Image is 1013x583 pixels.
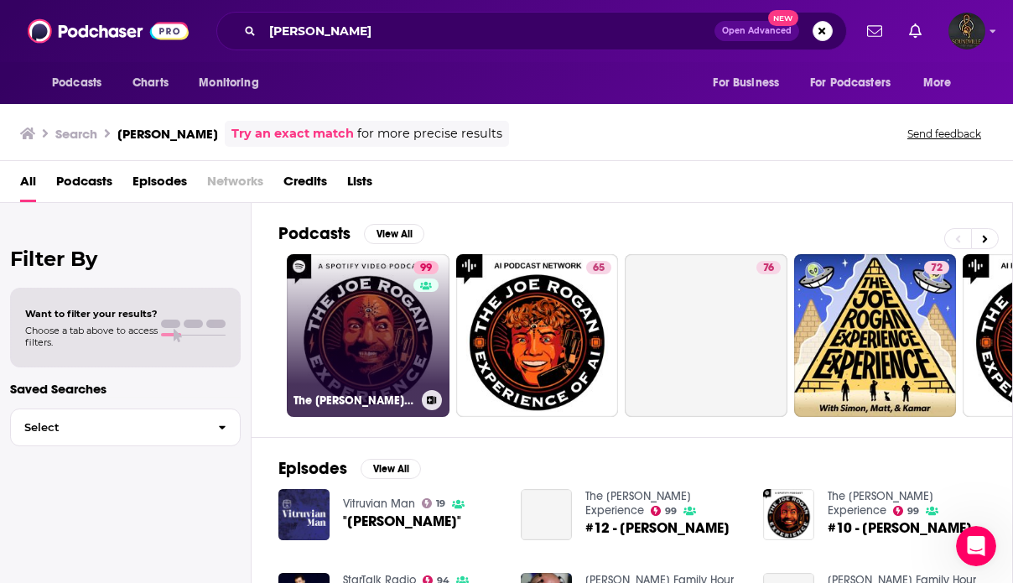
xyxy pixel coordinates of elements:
[651,506,678,516] a: 99
[931,260,943,277] span: 72
[10,247,241,271] h2: Filter By
[893,506,920,516] a: 99
[343,514,461,528] span: "[PERSON_NAME]"
[187,67,280,99] button: open menu
[25,325,158,348] span: Choose a tab above to access filters.
[665,508,677,515] span: 99
[278,223,351,244] h2: Podcasts
[283,168,327,202] a: Credits
[585,489,691,518] a: The Joe Rogan Experience
[948,13,985,49] span: Logged in as booking34103
[294,393,415,408] h3: The [PERSON_NAME] Experience
[828,489,933,518] a: The Joe Rogan Experience
[763,489,814,540] img: #10 - Joe Rogan
[278,458,347,479] h2: Episodes
[828,521,972,535] span: #10 - [PERSON_NAME]
[28,15,189,47] img: Podchaser - Follow, Share and Rate Podcasts
[701,67,800,99] button: open menu
[585,521,730,535] span: #12 - [PERSON_NAME]
[20,168,36,202] a: All
[347,168,372,202] a: Lists
[902,17,928,45] a: Show notifications dropdown
[860,17,889,45] a: Show notifications dropdown
[56,168,112,202] a: Podcasts
[907,508,919,515] span: 99
[810,71,891,95] span: For Podcasters
[199,71,258,95] span: Monitoring
[278,458,421,479] a: EpisodesView All
[55,126,97,142] h3: Search
[278,489,330,540] img: "Joe Rogan"
[593,260,605,277] span: 65
[956,526,996,566] iframe: Intercom live chat
[585,521,730,535] a: #12 - Joe Rogan
[521,489,572,540] a: #12 - Joe Rogan
[586,261,611,274] a: 65
[768,10,798,26] span: New
[132,71,169,95] span: Charts
[902,127,986,141] button: Send feedback
[343,497,415,511] a: Vitruvian Man
[714,21,799,41] button: Open AdvancedNew
[828,521,972,535] a: #10 - Joe Rogan
[357,124,502,143] span: for more precise results
[422,498,446,508] a: 19
[207,168,263,202] span: Networks
[436,500,445,508] span: 19
[923,71,952,95] span: More
[40,67,123,99] button: open menu
[25,308,158,320] span: Want to filter your results?
[10,381,241,397] p: Saved Searches
[924,261,949,274] a: 72
[132,168,187,202] a: Episodes
[713,71,779,95] span: For Business
[122,67,179,99] a: Charts
[11,422,205,433] span: Select
[287,254,449,417] a: 99The [PERSON_NAME] Experience
[948,13,985,49] button: Show profile menu
[262,18,714,44] input: Search podcasts, credits, & more...
[117,126,218,142] h3: [PERSON_NAME]
[10,409,241,446] button: Select
[794,254,957,417] a: 72
[456,254,619,417] a: 65
[231,124,354,143] a: Try an exact match
[756,261,781,274] a: 76
[625,254,787,417] a: 76
[413,261,439,274] a: 99
[799,67,915,99] button: open menu
[343,514,461,528] a: "Joe Rogan"
[216,12,847,50] div: Search podcasts, credits, & more...
[948,13,985,49] img: User Profile
[52,71,101,95] span: Podcasts
[420,260,432,277] span: 99
[722,27,792,35] span: Open Advanced
[361,459,421,479] button: View All
[763,260,774,277] span: 76
[912,67,973,99] button: open menu
[364,224,424,244] button: View All
[278,223,424,244] a: PodcastsView All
